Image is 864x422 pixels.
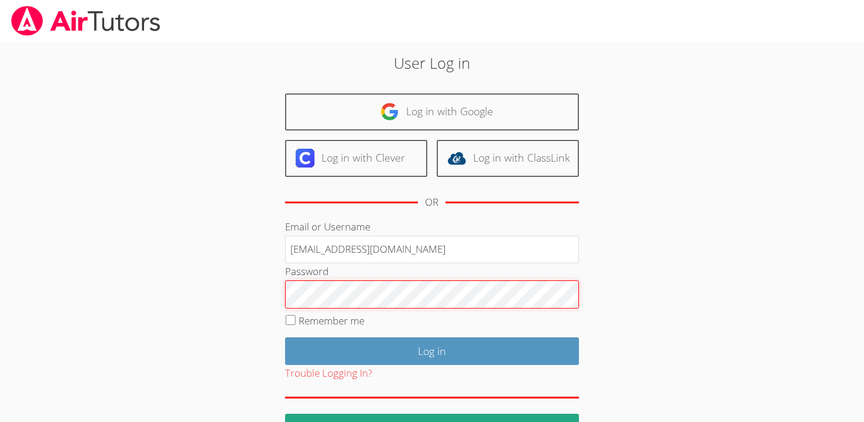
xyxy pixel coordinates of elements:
img: airtutors_banner-c4298cdbf04f3fff15de1276eac7730deb9818008684d7c2e4769d2f7ddbe033.png [10,6,162,36]
h2: User Log in [199,52,665,74]
input: Log in [285,337,579,365]
div: OR [425,194,438,211]
img: clever-logo-6eab21bc6e7a338710f1a6ff85c0baf02591cd810cc4098c63d3a4b26e2feb20.svg [296,149,314,168]
a: Log in with Clever [285,140,427,177]
label: Remember me [299,314,364,327]
button: Trouble Logging In? [285,365,372,382]
label: Password [285,264,329,278]
img: classlink-logo-d6bb404cc1216ec64c9a2012d9dc4662098be43eaf13dc465df04b49fa7ab582.svg [447,149,466,168]
a: Log in with Google [285,93,579,130]
label: Email or Username [285,220,370,233]
img: google-logo-50288ca7cdecda66e5e0955fdab243c47b7ad437acaf1139b6f446037453330a.svg [380,102,399,121]
a: Log in with ClassLink [437,140,579,177]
